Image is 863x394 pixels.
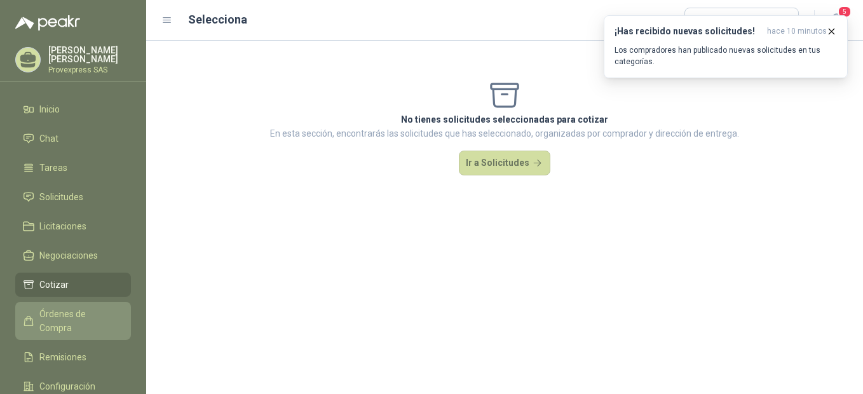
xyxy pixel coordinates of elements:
span: Solicitudes [39,190,83,204]
button: 5 [825,9,848,32]
p: Los compradores han publicado nuevas solicitudes en tus categorías. [615,44,837,67]
p: Provexpress SAS [48,66,131,74]
img: Logo peakr [15,15,80,31]
h2: Selecciona [188,11,247,29]
span: Remisiones [39,350,86,364]
span: Licitaciones [39,219,86,233]
p: [PERSON_NAME] [PERSON_NAME] [48,46,131,64]
a: Negociaciones [15,243,131,268]
p: En esta sección, encontrarás las solicitudes que has seleccionado, organizadas por comprador y di... [270,126,739,140]
a: Remisiones [15,345,131,369]
a: Chat [15,126,131,151]
button: Ir a Solicitudes [459,151,550,176]
button: ¡Has recibido nuevas solicitudes!hace 10 minutos Los compradores han publicado nuevas solicitudes... [604,15,848,78]
span: 5 [838,6,852,18]
p: No tienes solicitudes seleccionadas para cotizar [270,112,739,126]
span: Configuración [39,379,95,393]
h3: ¡Has recibido nuevas solicitudes! [615,26,762,37]
a: Solicitudes [15,185,131,209]
a: Tareas [15,156,131,180]
span: Negociaciones [39,248,98,262]
a: Órdenes de Compra [15,302,131,340]
span: Tareas [39,161,67,175]
a: Inicio [15,97,131,121]
button: Cargar cotizaciones [684,8,799,33]
span: Inicio [39,102,60,116]
span: hace 10 minutos [767,26,827,37]
span: Chat [39,132,58,146]
span: Cotizar [39,278,69,292]
span: Órdenes de Compra [39,307,119,335]
a: Cotizar [15,273,131,297]
a: Licitaciones [15,214,131,238]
